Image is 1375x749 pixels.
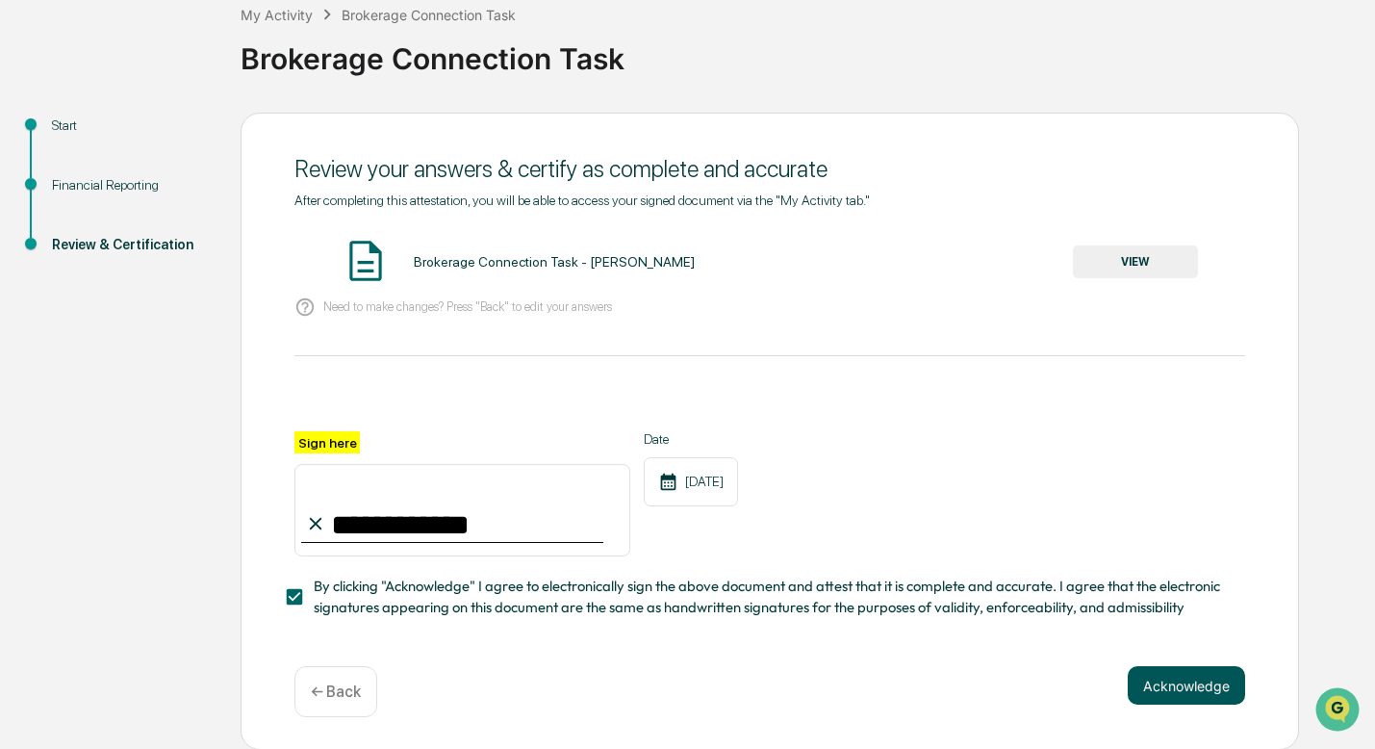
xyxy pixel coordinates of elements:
div: Start [52,116,210,136]
a: Powered byPylon [136,325,233,341]
div: My Activity [241,7,313,23]
div: Brokerage Connection Task [342,7,516,23]
div: We're available if you need us! [65,167,243,182]
div: Brokerage Connection Task - [PERSON_NAME] [414,254,695,270]
a: 🔎Data Lookup [12,271,129,306]
div: 🔎 [19,281,35,297]
iframe: Open customer support [1313,685,1365,737]
button: VIEW [1073,245,1198,278]
span: Attestations [159,243,239,262]
div: Start new chat [65,147,316,167]
label: Date [644,431,738,447]
p: ← Back [311,683,361,701]
span: After completing this attestation, you will be able to access your signed document via the "My Ac... [294,193,870,208]
p: Need to make changes? Press "Back" to edit your answers [323,299,612,314]
div: 🗄️ [140,245,155,260]
a: 🖐️Preclearance [12,235,132,270]
a: 🗄️Attestations [132,235,246,270]
div: [DATE] [644,457,738,506]
div: Review your answers & certify as complete and accurate [294,155,1245,183]
div: 🖐️ [19,245,35,260]
span: By clicking "Acknowledge" I agree to electronically sign the above document and attest that it is... [314,576,1230,619]
span: Data Lookup [38,279,121,298]
button: Start new chat [327,153,350,176]
img: Document Icon [342,237,390,285]
div: Financial Reporting [52,175,210,195]
span: Pylon [191,326,233,341]
button: Acknowledge [1128,666,1245,705]
div: Review & Certification [52,235,210,255]
span: Preclearance [38,243,124,262]
p: How can we help? [19,40,350,71]
div: Brokerage Connection Task [241,26,1365,76]
img: 1746055101610-c473b297-6a78-478c-a979-82029cc54cd1 [19,147,54,182]
label: Sign here [294,431,360,453]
